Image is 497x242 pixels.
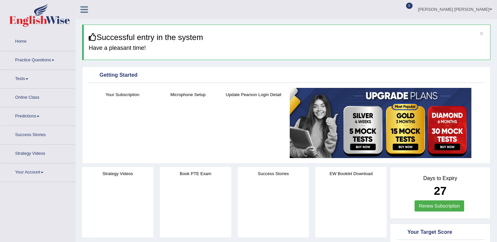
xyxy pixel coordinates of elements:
a: Success Stories [0,126,75,142]
a: Predictions [0,107,75,124]
h4: Days to Expiry [397,175,483,181]
h4: Success Stories [238,170,309,177]
h3: Successful entry in the system [89,33,485,42]
a: Your Account [0,163,75,180]
img: small5.jpg [290,88,471,158]
h4: Have a pleasant time! [89,45,485,51]
div: Getting Started [90,71,483,80]
a: Tests [0,70,75,86]
h4: Your Subscription [93,91,152,98]
a: Renew Subscription [415,200,464,212]
a: Home [0,32,75,49]
h4: Update Pearson Login Detail [224,91,283,98]
a: Online Class [0,89,75,105]
b: 27 [434,184,447,197]
a: Strategy Videos [0,145,75,161]
a: Practice Questions [0,51,75,68]
h4: Microphone Setup [159,91,218,98]
h4: Strategy Videos [82,170,153,177]
div: Your Target Score [397,228,483,237]
h4: Book PTE Exam [160,170,231,177]
button: × [480,30,484,37]
h4: EW Booklet Download [315,170,387,177]
span: 0 [406,3,413,9]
